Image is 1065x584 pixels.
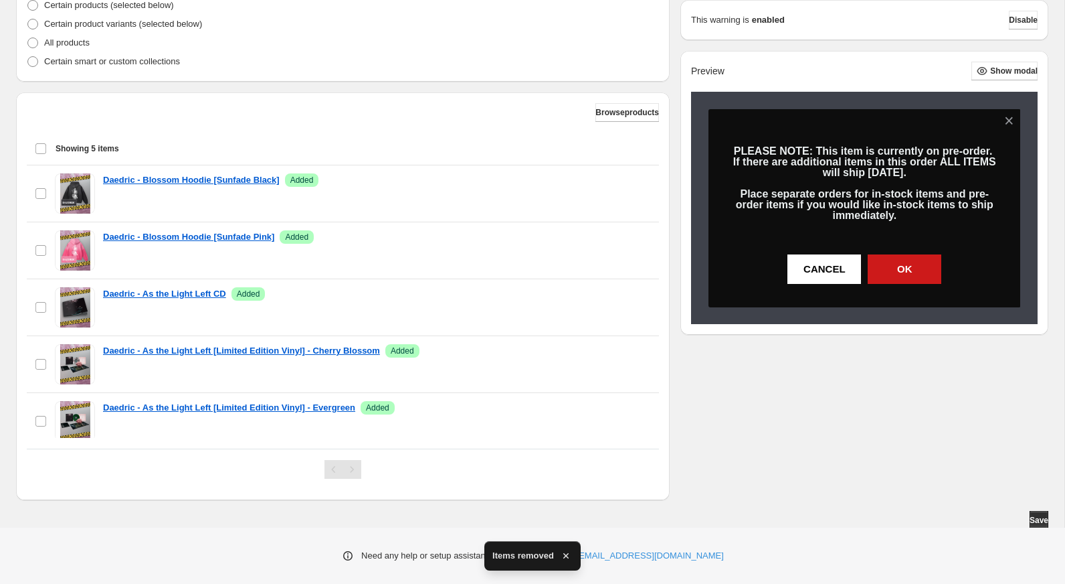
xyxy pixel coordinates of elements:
[391,346,414,356] span: Added
[752,13,785,27] strong: enabled
[1030,515,1048,526] span: Save
[868,254,941,284] button: OK
[971,62,1038,80] button: Show modal
[103,173,280,187] a: Daedric - Blossom Hoodie [Sunfade Black]
[1009,11,1038,29] button: Disable
[44,19,202,29] span: Certain product variants (selected below)
[492,549,554,563] span: Items removed
[285,232,308,242] span: Added
[733,145,996,221] span: PLEASE NOTE: This item is currently on pre-order. If there are additional items in this order ALL...
[324,460,361,479] nav: Pagination
[691,13,749,27] p: This warning is
[103,287,226,301] a: Daedric - As the Light Left CD
[1009,15,1038,25] span: Disable
[44,55,180,68] p: Certain smart or custom collections
[595,103,659,122] button: Browseproducts
[103,401,355,415] a: Daedric - As the Light Left [Limited Edition Vinyl] - Evergreen
[103,344,380,358] a: Daedric - As the Light Left [Limited Edition Vinyl] - Cherry Blossom
[787,254,861,284] button: CANCEL
[691,66,724,77] h2: Preview
[577,549,724,563] a: [EMAIL_ADDRESS][DOMAIN_NAME]
[56,143,119,154] span: Showing 5 items
[595,107,659,118] span: Browse products
[290,175,314,186] span: Added
[366,403,389,413] span: Added
[237,289,260,299] span: Added
[990,66,1038,76] span: Show modal
[103,230,274,244] a: Daedric - Blossom Hoodie [Sunfade Pink]
[1030,511,1048,530] button: Save
[44,36,90,50] p: All products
